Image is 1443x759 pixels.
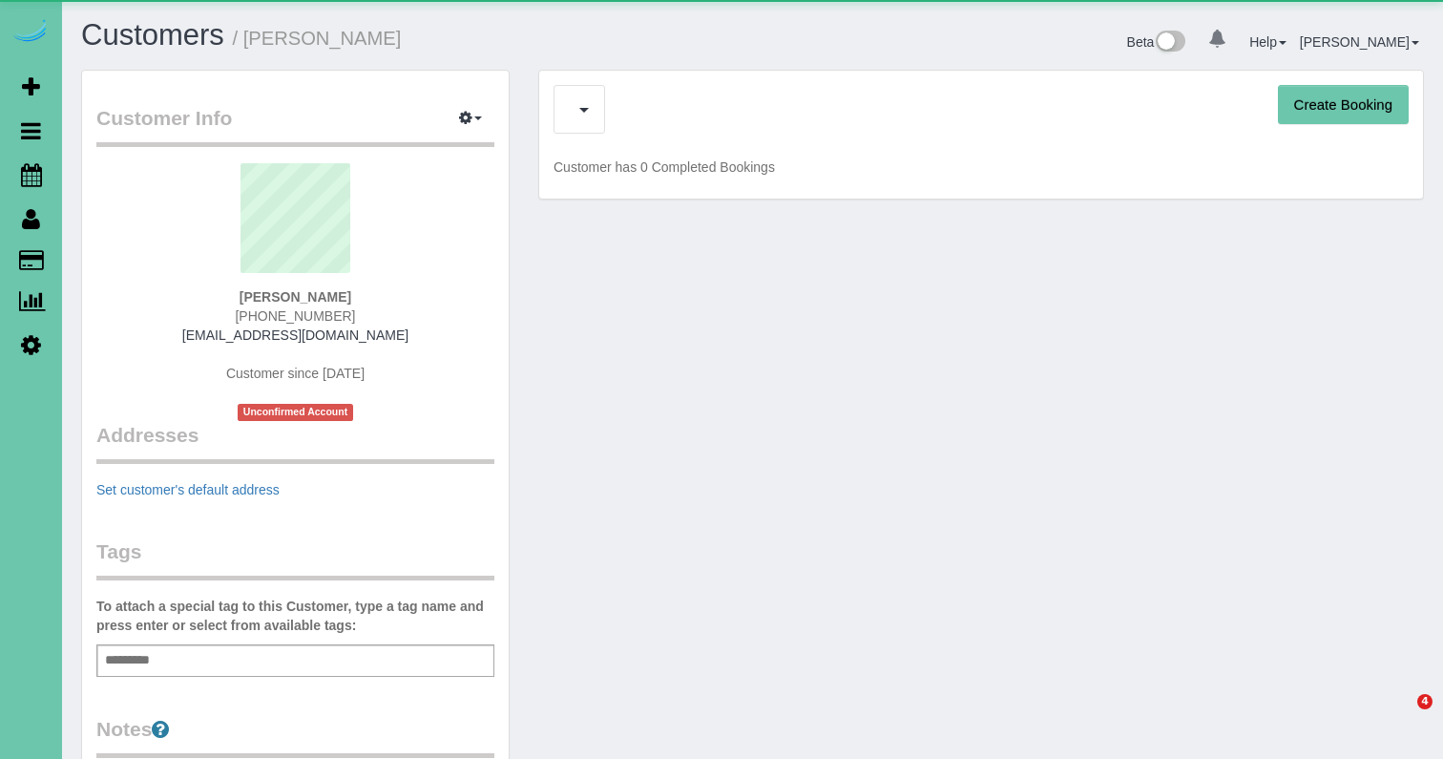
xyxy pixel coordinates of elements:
a: Beta [1127,34,1186,50]
a: [EMAIL_ADDRESS][DOMAIN_NAME] [182,327,408,343]
span: Customer since [DATE] [226,366,365,381]
a: Customers [81,18,224,52]
legend: Notes [96,715,494,758]
a: Help [1249,34,1286,50]
legend: Customer Info [96,104,494,147]
span: [PHONE_NUMBER] [235,308,355,324]
strong: [PERSON_NAME] [240,289,351,305]
button: Create Booking [1278,85,1409,125]
span: 4 [1417,694,1433,709]
img: Automaid Logo [11,19,50,46]
small: / [PERSON_NAME] [233,28,402,49]
p: Customer has 0 Completed Bookings [554,158,1409,177]
a: [PERSON_NAME] [1300,34,1419,50]
img: New interface [1154,31,1185,55]
label: To attach a special tag to this Customer, type a tag name and press enter or select from availabl... [96,597,494,635]
legend: Tags [96,538,494,580]
a: Set customer's default address [96,482,280,497]
iframe: Intercom live chat [1378,694,1424,740]
span: Unconfirmed Account [238,404,354,420]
